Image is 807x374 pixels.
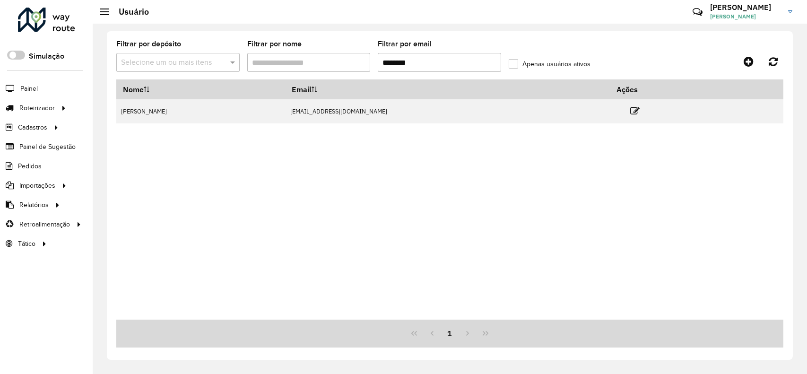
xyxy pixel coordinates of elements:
[29,51,64,62] label: Simulação
[19,200,49,210] span: Relatórios
[378,38,432,50] label: Filtrar por email
[710,3,781,12] h3: [PERSON_NAME]
[247,38,302,50] label: Filtrar por nome
[18,239,35,249] span: Tático
[18,161,42,171] span: Pedidos
[630,104,640,117] a: Editar
[19,219,70,229] span: Retroalimentação
[20,84,38,94] span: Painel
[116,79,285,99] th: Nome
[18,122,47,132] span: Cadastros
[19,142,76,152] span: Painel de Sugestão
[19,181,55,191] span: Importações
[509,59,590,69] label: Apenas usuários ativos
[441,324,459,342] button: 1
[116,99,285,123] td: [PERSON_NAME]
[610,79,667,99] th: Ações
[116,38,181,50] label: Filtrar por depósito
[109,7,149,17] h2: Usuário
[687,2,708,22] a: Contato Rápido
[285,79,610,99] th: Email
[285,99,610,123] td: [EMAIL_ADDRESS][DOMAIN_NAME]
[710,12,781,21] span: [PERSON_NAME]
[19,103,55,113] span: Roteirizador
